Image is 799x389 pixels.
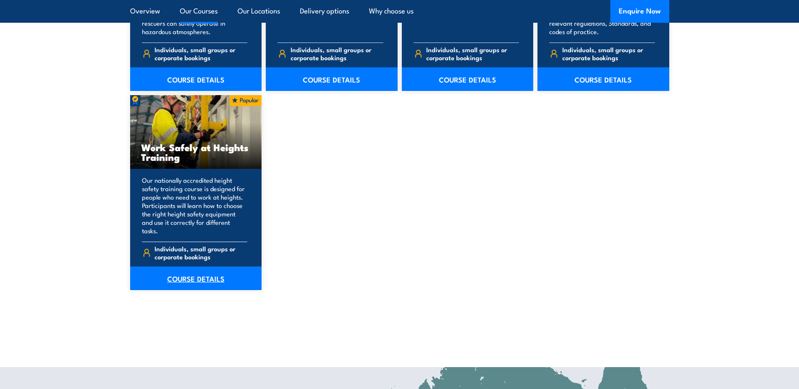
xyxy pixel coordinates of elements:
span: Individuals, small groups or corporate bookings [562,45,655,61]
h3: Work Safely at Heights Training [141,142,251,162]
span: Individuals, small groups or corporate bookings [155,45,247,61]
a: COURSE DETAILS [537,67,669,91]
a: COURSE DETAILS [266,67,398,91]
span: Individuals, small groups or corporate bookings [291,45,383,61]
a: COURSE DETAILS [130,67,262,91]
a: COURSE DETAILS [402,67,534,91]
span: Individuals, small groups or corporate bookings [155,245,247,261]
a: COURSE DETAILS [130,266,262,290]
p: Our nationally accredited height safety training course is designed for people who need to work a... [142,176,248,235]
span: Individuals, small groups or corporate bookings [426,45,519,61]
